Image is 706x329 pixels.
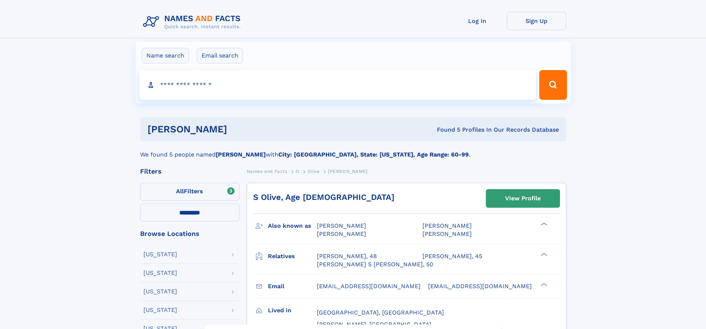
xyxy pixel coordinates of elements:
a: S Olive, Age [DEMOGRAPHIC_DATA] [253,193,394,202]
div: We found 5 people named with . [140,141,566,159]
span: Olive [308,169,319,174]
h1: [PERSON_NAME] [148,125,332,134]
h3: Relatives [268,250,317,263]
a: [PERSON_NAME], 45 [422,252,482,260]
span: [GEOGRAPHIC_DATA], [GEOGRAPHIC_DATA] [317,309,444,316]
h3: Email [268,280,317,293]
a: [PERSON_NAME], 48 [317,252,377,260]
span: [EMAIL_ADDRESS][DOMAIN_NAME] [317,283,421,290]
div: Found 5 Profiles In Our Records Database [332,126,559,134]
a: Sign Up [507,12,566,30]
span: [PERSON_NAME] [328,169,368,174]
b: City: [GEOGRAPHIC_DATA], State: [US_STATE], Age Range: 60-99 [278,151,469,158]
a: Log In [448,12,507,30]
input: search input [139,70,536,100]
span: [PERSON_NAME] [317,222,366,229]
span: O [296,169,299,174]
div: [US_STATE] [143,307,177,313]
div: [US_STATE] [143,251,177,257]
span: All [176,188,184,195]
div: ❯ [539,282,548,287]
div: ❯ [539,222,548,227]
span: [PERSON_NAME] [422,222,472,229]
span: [EMAIL_ADDRESS][DOMAIN_NAME] [428,283,532,290]
div: Browse Locations [140,230,239,237]
label: Email search [197,48,243,63]
span: [PERSON_NAME] [422,230,472,237]
a: Names and Facts [247,167,288,176]
label: Filters [140,183,239,201]
div: Filters [140,168,239,175]
b: [PERSON_NAME] [216,151,266,158]
div: View Profile [505,190,541,207]
div: [US_STATE] [143,289,177,295]
a: Olive [308,167,319,176]
span: [PERSON_NAME] [317,230,366,237]
span: [PERSON_NAME], [GEOGRAPHIC_DATA] [317,321,431,328]
div: ❯ [539,252,548,257]
div: [US_STATE] [143,270,177,276]
a: View Profile [486,190,560,207]
label: Name search [142,48,189,63]
a: [PERSON_NAME] S [PERSON_NAME], 50 [317,260,433,269]
img: Logo Names and Facts [140,12,247,32]
a: O [296,167,299,176]
h3: Lived in [268,304,317,317]
h3: Also known as [268,220,317,232]
button: Search Button [539,70,567,100]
